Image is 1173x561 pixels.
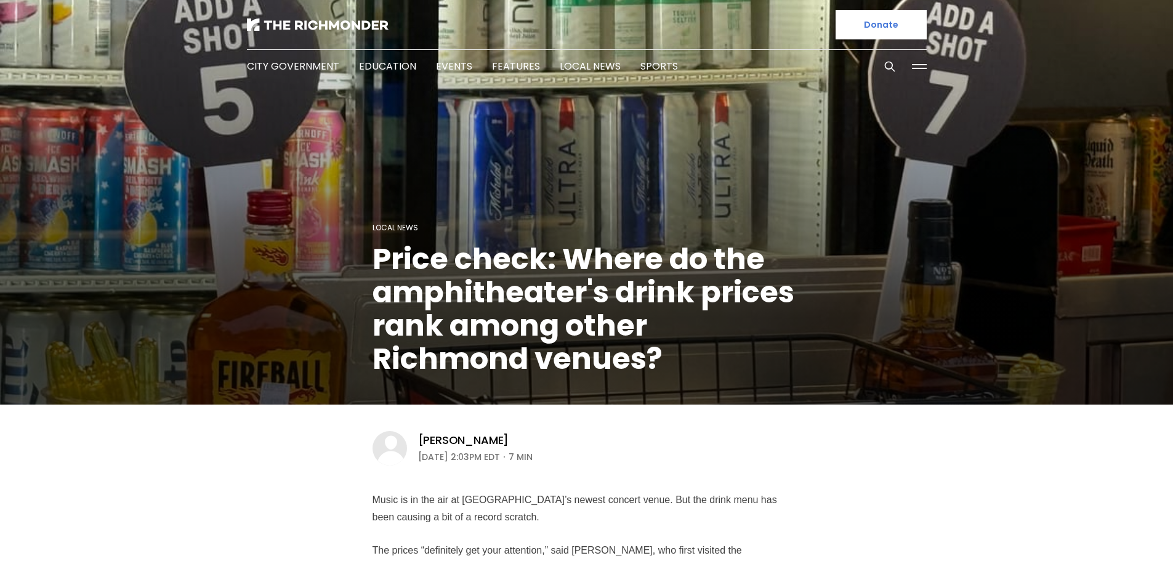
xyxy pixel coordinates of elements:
[373,243,801,376] h1: Price check: Where do the amphitheater's drink prices rank among other Richmond venues?
[418,433,509,448] a: [PERSON_NAME]
[509,450,533,464] span: 7 min
[373,491,801,526] p: Music is in the air at [GEOGRAPHIC_DATA]’s newest concert venue. But the drink menu has been caus...
[359,59,416,73] a: Education
[373,222,418,233] a: Local News
[865,501,1173,561] iframe: portal-trigger
[640,59,678,73] a: Sports
[560,59,621,73] a: Local News
[436,59,472,73] a: Events
[492,59,540,73] a: Features
[418,450,500,464] time: [DATE] 2:03PM EDT
[881,57,899,76] button: Search this site
[836,10,927,39] a: Donate
[247,18,389,31] img: The Richmonder
[247,59,339,73] a: City Government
